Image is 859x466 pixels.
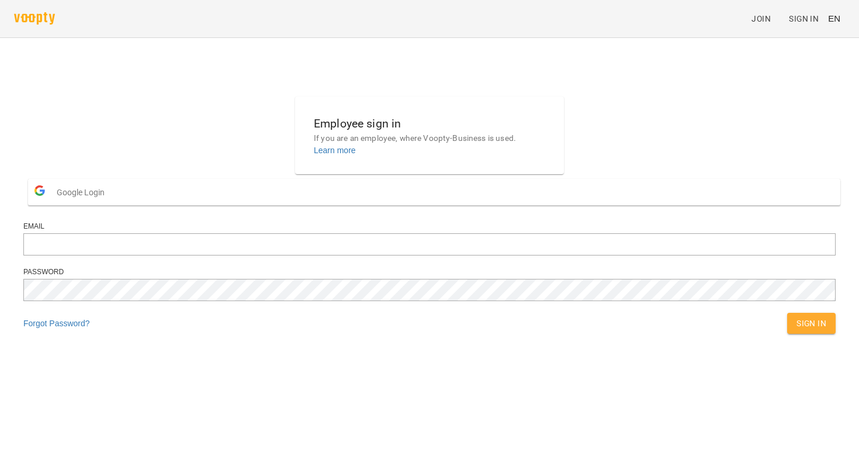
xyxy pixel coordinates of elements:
h6: Employee sign in [314,115,545,133]
button: EN [823,8,845,29]
span: Join [751,12,771,26]
span: EN [828,12,840,25]
span: Sign In [796,316,826,330]
p: If you are an employee, where Voopty-Business is used. [314,133,545,144]
a: Join [747,8,784,29]
a: Sign In [784,8,823,29]
span: Sign In [789,12,819,26]
button: Google Login [28,179,840,205]
div: Email [23,222,836,232]
button: Employee sign inIf you are an employee, where Voopty-Business is used.Learn more [304,105,555,165]
img: voopty.png [14,12,55,25]
button: Sign In [787,313,836,334]
div: Password [23,267,836,277]
span: Google Login [57,181,110,204]
a: Learn more [314,146,356,155]
a: Forgot Password? [23,319,90,328]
